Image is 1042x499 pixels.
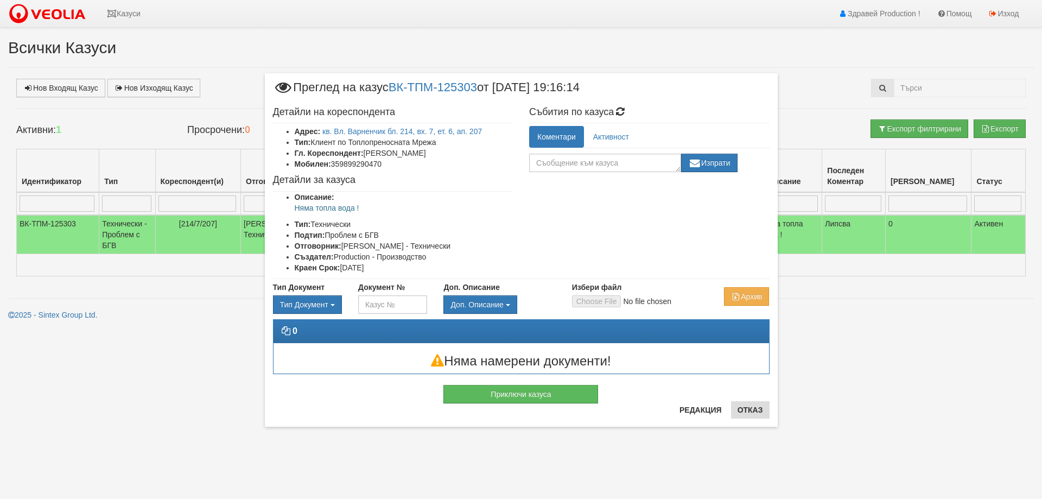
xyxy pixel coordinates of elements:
[681,154,738,172] button: Изпрати
[295,231,325,239] b: Подтип:
[273,81,580,102] span: Преглед на казус от [DATE] 19:16:14
[280,300,328,309] span: Тип Документ
[295,241,513,251] li: [PERSON_NAME] - Технически
[295,263,340,272] b: Краен Срок:
[443,295,555,314] div: Двоен клик, за изчистване на избраната стойност.
[273,295,342,314] div: Двоен клик, за изчистване на избраната стойност.
[293,326,297,336] strong: 0
[295,219,513,230] li: Технически
[295,220,311,229] b: Тип:
[273,175,513,186] h4: Детайли за казуса
[295,203,513,213] p: Няма топла вода !
[529,107,770,118] h4: Събития по казуса
[724,287,769,306] button: Архив
[443,282,499,293] label: Доп. Описание
[273,107,513,118] h4: Детайли на кореспондента
[450,300,503,309] span: Доп. Описание
[295,230,513,241] li: Проблем с БГВ
[572,282,622,293] label: Избери файл
[273,282,325,293] label: Тип Документ
[295,242,341,250] b: Отговорник:
[295,159,513,169] li: 359899290470
[295,160,331,168] b: Мобилен:
[731,401,770,419] button: Отказ
[322,127,482,136] a: кв. Вл. Варненчик бл. 214, вх. 7, ет. 6, ап. 207
[443,295,517,314] button: Доп. Описание
[274,354,769,368] h3: Няма намерени документи!
[295,148,513,159] li: [PERSON_NAME]
[295,149,364,157] b: Гл. Кореспондент:
[295,138,311,147] b: Тип:
[295,262,513,273] li: [DATE]
[529,126,584,148] a: Коментари
[295,252,334,261] b: Създател:
[295,251,513,262] li: Production - Производство
[295,193,334,201] b: Описание:
[358,295,427,314] input: Казус №
[295,127,321,136] b: Адрес:
[389,80,477,93] a: ВК-ТПМ-125303
[585,126,637,148] a: Активност
[273,295,342,314] button: Тип Документ
[673,401,728,419] button: Редакция
[358,282,405,293] label: Документ №
[443,385,598,403] button: Приключи казуса
[295,137,513,148] li: Клиент по Топлопреносната Мрежа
